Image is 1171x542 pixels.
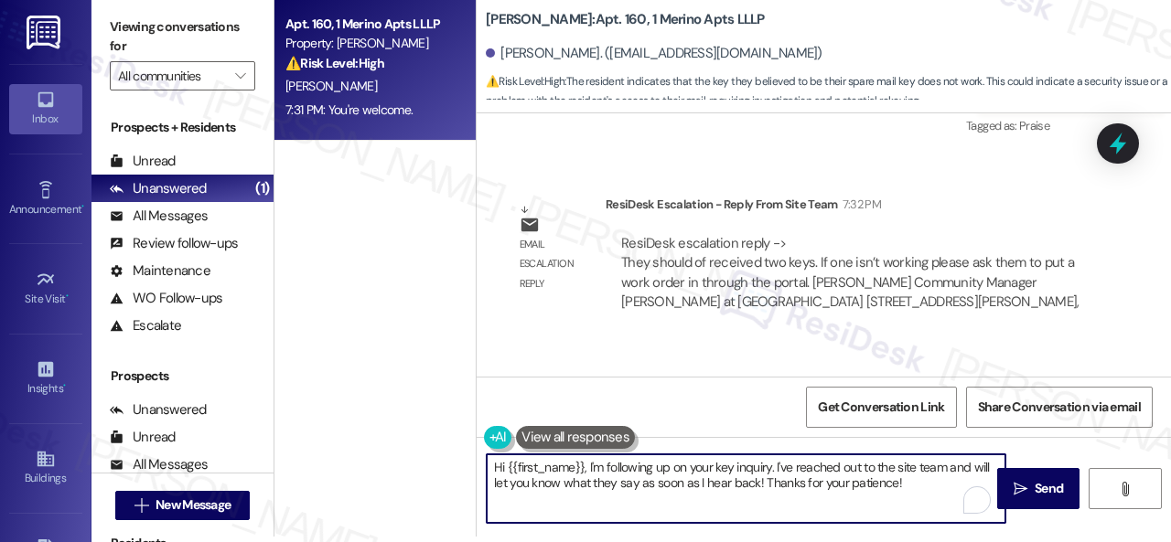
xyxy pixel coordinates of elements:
div: Apt. 160, 1 Merino Apts LLLP [285,15,455,34]
div: ResiDesk escalation reply -> They should of received two keys. If one isn’t working please ask th... [621,234,1079,311]
span: New Message [156,495,231,515]
div: Unanswered [110,400,207,420]
div: All Messages [110,455,208,474]
span: [PERSON_NAME] [285,78,377,94]
div: Unread [110,428,176,447]
span: Praise [1019,118,1049,133]
button: Send [997,468,1080,509]
span: • [66,290,69,303]
div: All Messages [110,207,208,226]
input: All communities [118,61,226,90]
button: Get Conversation Link [806,387,956,428]
strong: ⚠️ Risk Level: High [486,74,564,89]
div: 7:32 PM [838,195,881,214]
div: Email escalation reply [520,235,591,293]
i:  [1014,482,1027,496]
div: Property: [PERSON_NAME] [285,34,455,53]
div: Prospects + Residents [91,118,274,137]
span: Send [1035,479,1063,498]
div: 7:31 PM: You're welcome. [285,101,413,118]
span: : The resident indicates that the key they believed to be their spare mail key does not work. Thi... [486,72,1171,112]
i:  [1118,482,1132,496]
label: Viewing conversations for [110,13,255,61]
span: Share Conversation via email [978,398,1141,417]
textarea: To enrich screen reader interactions, please activate Accessibility in Grammarly extension settings [487,454,1005,523]
strong: ⚠️ Risk Level: High [285,55,384,71]
div: Prospects [91,367,274,386]
div: ResiDesk Escalation - Reply From Site Team [606,195,1101,220]
div: Review follow-ups [110,234,238,253]
b: [PERSON_NAME]: Apt. 160, 1 Merino Apts LLLP [486,10,765,29]
div: Escalate [110,316,181,335]
div: Maintenance [110,261,210,281]
span: Get Conversation Link [818,398,944,417]
div: (1) [251,175,274,203]
span: • [63,379,66,392]
div: Unread [110,152,176,171]
button: Share Conversation via email [966,387,1153,428]
i:  [235,69,245,83]
a: Insights • [9,354,82,403]
img: ResiDesk Logo [27,16,64,49]
i:  [134,498,148,513]
div: Unanswered [110,179,207,198]
a: Site Visit • [9,264,82,314]
span: • [81,200,84,213]
div: Tagged as: [966,112,1157,139]
div: WO Follow-ups [110,289,222,308]
button: New Message [115,491,251,520]
a: Buildings [9,443,82,493]
div: [PERSON_NAME]. ([EMAIL_ADDRESS][DOMAIN_NAME]) [486,44,822,63]
a: Inbox [9,84,82,133]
